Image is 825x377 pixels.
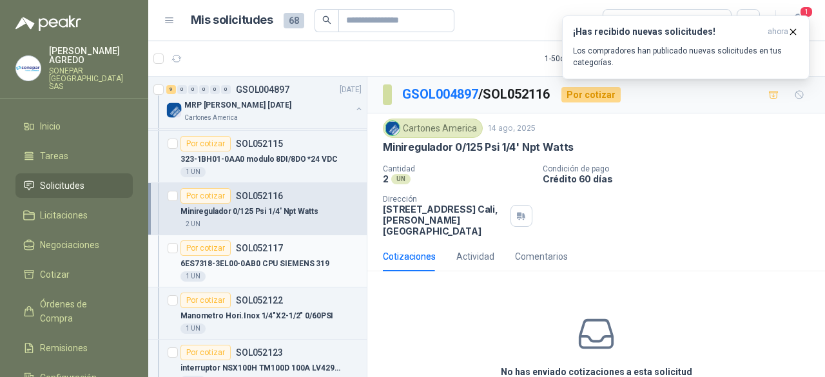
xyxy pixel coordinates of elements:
a: Negociaciones [15,233,133,257]
a: Solicitudes [15,173,133,198]
div: 0 [210,85,220,94]
img: Company Logo [166,102,182,118]
a: Tareas [15,144,133,168]
p: SOL052116 [236,191,283,200]
h3: ¡Has recibido nuevas solicitudes! [573,26,762,37]
p: [PERSON_NAME] AGREDO [49,46,133,64]
div: 1 - 50 de 59 [545,48,619,69]
span: Órdenes de Compra [40,297,121,325]
div: Cotizaciones [383,249,436,264]
p: / SOL052116 [402,84,551,104]
div: Todas [611,14,638,28]
img: Logo peakr [15,15,81,31]
div: Por cotizar [180,188,231,204]
a: Por cotizarSOL052122Manometro Hori.Inox 1/4"X2-1/2" 0/60PSI1 UN [148,287,367,340]
p: Condición de pago [543,164,820,173]
div: Por cotizar [180,136,231,151]
div: 0 [199,85,209,94]
p: SOL052115 [236,139,283,148]
span: 68 [284,13,304,28]
h1: Mis solicitudes [191,11,273,30]
span: Negociaciones [40,238,99,252]
a: Por cotizarSOL052115323-1BH01-0AA0 modulo 8DI/8DO *24 VDC1 UN [148,131,367,183]
span: Remisiones [40,341,88,355]
img: Company Logo [385,121,400,135]
a: 9 0 0 0 0 0 GSOL004897[DATE] Company LogoMRP [PERSON_NAME] [DATE]Cartones America [166,82,364,123]
div: 0 [188,85,198,94]
span: Tareas [40,149,68,163]
a: Licitaciones [15,203,133,227]
a: Remisiones [15,336,133,360]
p: 323-1BH01-0AA0 modulo 8DI/8DO *24 VDC [180,153,338,166]
a: Por cotizarSOL052116Miniregulador 0/125 Psi 1/4' Npt Watts2 UN [148,183,367,235]
p: Miniregulador 0/125 Psi 1/4' Npt Watts [383,140,574,154]
div: Comentarios [515,249,568,264]
p: 14 ago, 2025 [488,122,536,135]
p: Cartones America [184,113,238,123]
a: Cotizar [15,262,133,287]
p: SOL052117 [236,244,283,253]
p: Crédito 60 días [543,173,820,184]
p: SOL052122 [236,296,283,305]
p: Manometro Hori.Inox 1/4"X2-1/2" 0/60PSI [180,310,333,322]
p: MRP [PERSON_NAME] [DATE] [184,99,291,111]
p: SONEPAR [GEOGRAPHIC_DATA] SAS [49,67,133,90]
span: Licitaciones [40,208,88,222]
div: Por cotizar [180,293,231,308]
p: Miniregulador 0/125 Psi 1/4' Npt Watts [180,206,318,218]
div: Por cotizar [180,240,231,256]
a: Inicio [15,114,133,139]
button: 1 [786,9,810,32]
div: 0 [221,85,231,94]
span: Cotizar [40,267,70,282]
p: GSOL004897 [236,85,289,94]
div: 1 UN [180,167,206,177]
a: Órdenes de Compra [15,292,133,331]
p: 2 [383,173,389,184]
span: ahora [768,26,788,37]
div: UN [391,174,411,184]
p: SOL052123 [236,348,283,357]
span: Solicitudes [40,179,84,193]
p: interruptor NSX100H TM100D 100A LV429670 [180,362,341,374]
img: Company Logo [16,56,41,81]
div: 0 [177,85,187,94]
a: Por cotizarSOL0521176ES7318-3EL00-0AB0 CPU SIEMENS 3191 UN [148,235,367,287]
span: Inicio [40,119,61,133]
p: 6ES7318-3EL00-0AB0 CPU SIEMENS 319 [180,258,329,270]
p: Los compradores han publicado nuevas solicitudes en tus categorías. [573,45,799,68]
p: [STREET_ADDRESS] Cali , [PERSON_NAME][GEOGRAPHIC_DATA] [383,204,505,237]
button: ¡Has recibido nuevas solicitudes!ahora Los compradores han publicado nuevas solicitudes en tus ca... [562,15,810,79]
div: Cartones America [383,119,483,138]
div: Por cotizar [180,345,231,360]
div: 1 UN [180,271,206,282]
span: 1 [799,6,813,18]
div: Por cotizar [561,87,621,102]
p: Cantidad [383,164,532,173]
div: Actividad [456,249,494,264]
span: search [322,15,331,24]
p: [DATE] [340,84,362,96]
div: 1 UN [180,324,206,334]
div: 2 UN [180,219,206,229]
div: 9 [166,85,176,94]
a: GSOL004897 [402,86,478,102]
p: Dirección [383,195,505,204]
